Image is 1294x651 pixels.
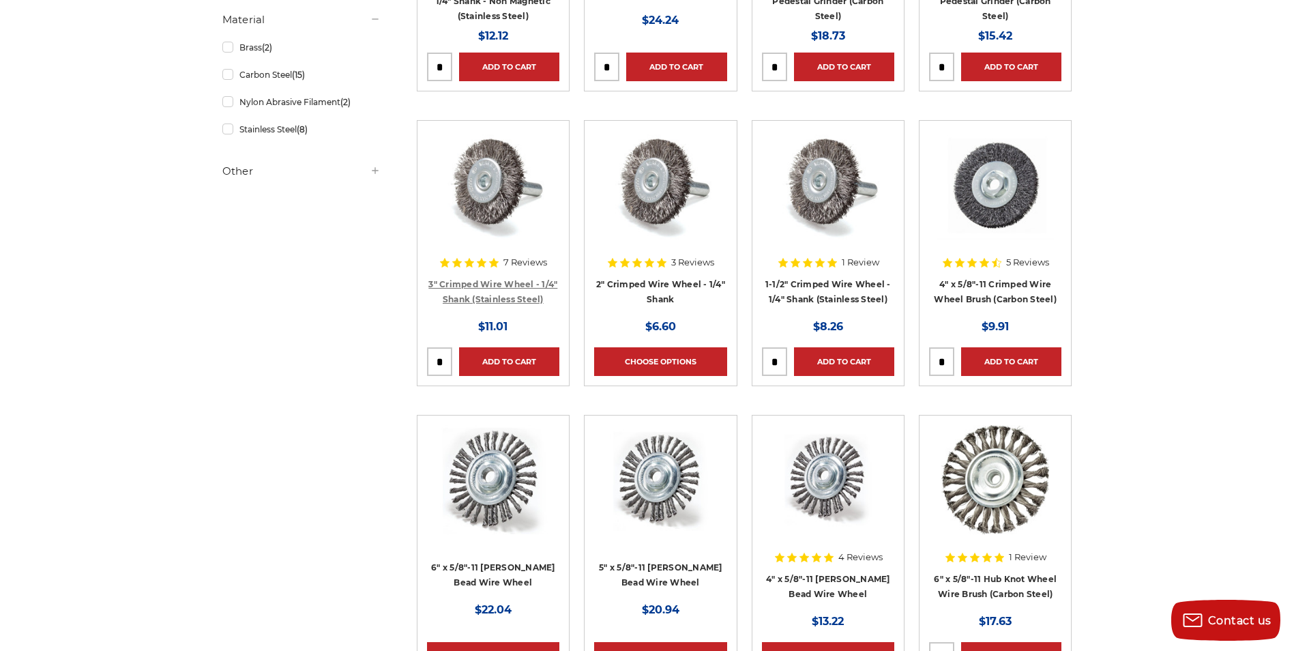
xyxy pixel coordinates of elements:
span: Contact us [1208,614,1271,627]
a: Stainless Steel [222,117,381,141]
span: $20.94 [642,603,679,616]
a: 5" x 5/8"-11 [PERSON_NAME] Bead Wire Wheel [599,562,722,588]
span: $8.26 [813,320,843,333]
a: Quick view [613,171,707,199]
a: 1-1/2" Crimped Wire Wheel - 1/4" Shank (Stainless Steel) [765,279,891,305]
a: 2" Crimped Wire Wheel - 1/4" Shank [596,279,725,305]
span: 3 Reviews [671,258,714,267]
a: 4" x 5/8"-11 [PERSON_NAME] Bead Wire Wheel [766,574,890,600]
a: Add to Cart [626,53,726,81]
span: (15) [292,70,305,80]
a: 4" x 5/8"-11 Crimped Wire Wheel Brush (Carbon Steel) [929,130,1061,263]
a: Carbon Steel [222,63,381,87]
img: Crimped Wire Wheel with Shank [774,130,883,240]
a: 4" x 5/8"-11 Stringer Bead Wire Wheel [762,425,894,558]
a: Add to Cart [459,347,559,376]
a: Quick view [446,171,540,199]
img: 4" x 5/8"-11 Stringer Bead Wire Wheel [774,425,883,534]
span: (8) [297,124,308,134]
span: $6.60 [645,320,676,333]
a: Add to Cart [794,347,894,376]
button: Contact us [1171,600,1280,641]
span: $24.24 [642,14,679,27]
a: 6" x 5/8"-11 [PERSON_NAME] Bead Wire Wheel [431,562,555,588]
img: 4" x 5/8"-11 Crimped Wire Wheel Brush (Carbon Steel) [937,130,1054,240]
span: $18.73 [811,29,845,42]
img: 6" x 5/8"-11 Hub Knot Wheel Wire Brush (Carbon Steel) [941,425,1049,534]
img: Crimped Wire Wheel with Shank [439,130,548,240]
a: Quick view [781,171,875,199]
a: Brass [222,35,381,59]
span: $11.01 [478,320,508,333]
span: 1 Review [1009,553,1046,562]
a: Nylon Abrasive Filament [222,90,381,114]
span: (2) [340,97,351,107]
span: 1 Review [842,258,879,267]
img: 6" x 5/8"-11 Stringer Bead Wire Wheel [439,425,548,534]
a: Add to Cart [794,53,894,81]
span: $17.63 [979,615,1012,628]
a: 6" x 5/8"-11 Hub Knot Wheel Wire Brush (Carbon Steel) [934,574,1057,600]
span: (2) [262,42,272,53]
a: Add to Cart [961,347,1061,376]
a: Add to Cart [961,53,1061,81]
h5: Material [222,12,381,28]
span: $12.12 [478,29,508,42]
a: Crimped Wire Wheel with Shank [427,130,559,263]
img: Crimped Wire Wheel with Shank [606,130,715,240]
span: 5 Reviews [1006,258,1049,267]
a: Crimped Wire Wheel with Shank [762,130,894,263]
span: $15.42 [978,29,1012,42]
a: Quick view [781,466,875,493]
a: Quick view [613,466,707,493]
a: Crimped Wire Wheel with Shank [594,130,726,263]
span: 4 Reviews [838,553,883,562]
img: 5" x 5/8"-11 Stringer Bead Wire Wheel [606,425,715,534]
h5: Other [222,163,381,179]
span: $22.04 [475,603,512,616]
a: 6" x 5/8"-11 Hub Knot Wheel Wire Brush (Carbon Steel) [929,425,1061,558]
span: 7 Reviews [503,258,547,267]
a: Quick view [446,466,540,493]
a: 5" x 5/8"-11 Stringer Bead Wire Wheel [594,425,726,558]
span: $9.91 [982,320,1009,333]
a: Choose Options [594,347,726,376]
a: 3" Crimped Wire Wheel - 1/4" Shank (Stainless Steel) [428,279,557,305]
a: Quick view [948,466,1042,493]
span: $13.22 [812,615,844,628]
a: 4" x 5/8"-11 Crimped Wire Wheel Brush (Carbon Steel) [934,279,1057,305]
a: Quick view [948,171,1042,199]
a: Add to Cart [459,53,559,81]
a: 6" x 5/8"-11 Stringer Bead Wire Wheel [427,425,559,558]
